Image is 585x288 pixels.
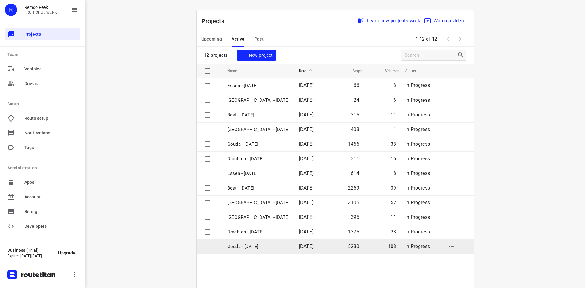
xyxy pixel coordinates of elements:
span: In Progress [405,229,430,235]
span: 395 [351,214,359,220]
span: 311 [351,156,359,162]
div: Vehicles [5,63,80,75]
span: 315 [351,112,359,118]
div: Drivers [5,77,80,90]
span: 39 [391,185,396,191]
span: [DATE] [299,200,314,205]
div: Apps [5,176,80,188]
span: In Progress [405,244,430,249]
span: 614 [351,170,359,176]
p: Projects [201,16,229,26]
span: Vehicles [377,67,399,75]
span: Stops [345,67,362,75]
p: Gouda - [DATE] [227,141,290,148]
span: 11 [391,126,396,132]
span: In Progress [405,126,430,132]
span: 23 [391,229,396,235]
span: [DATE] [299,126,314,132]
p: FRUIT OP JE WERK [24,10,57,15]
div: Billing [5,205,80,218]
span: In Progress [405,200,430,205]
p: Best - [DATE] [227,185,290,192]
span: In Progress [405,141,430,147]
span: 3 [393,82,396,88]
span: 66 [353,82,359,88]
div: R [5,4,17,16]
p: [GEOGRAPHIC_DATA] - [DATE] [227,97,290,104]
span: 6 [393,97,396,103]
p: [GEOGRAPHIC_DATA] - [DATE] [227,214,290,221]
span: Developers [24,223,78,229]
span: Previous Page [442,33,454,45]
span: In Progress [405,82,430,88]
span: 5280 [348,244,359,249]
span: Active [232,35,244,43]
p: Team [7,52,80,58]
span: 15 [391,156,396,162]
span: Past [254,35,264,43]
span: 1-12 of 12 [413,33,440,46]
span: 24 [353,97,359,103]
p: Essen - Tuesday [227,82,290,89]
span: In Progress [405,214,430,220]
span: Projects [24,31,78,37]
span: In Progress [405,156,430,162]
p: Administration [7,165,80,171]
p: [GEOGRAPHIC_DATA] - [DATE] [227,199,290,206]
div: Route setup [5,112,80,124]
span: In Progress [405,185,430,191]
span: [DATE] [299,229,314,235]
div: Account [5,191,80,203]
div: Notifications [5,127,80,139]
span: Name [227,67,245,75]
p: [GEOGRAPHIC_DATA] - [DATE] [227,126,290,133]
span: In Progress [405,97,430,103]
span: 11 [391,214,396,220]
div: Projects [5,28,80,40]
input: Search projects [405,51,457,60]
p: Drachten - [DATE] [227,155,290,162]
span: 11 [391,112,396,118]
span: 2269 [348,185,359,191]
span: 18 [391,170,396,176]
span: Billing [24,208,78,215]
p: Setup [7,101,80,107]
span: 108 [388,244,396,249]
span: Upcoming [201,35,222,43]
span: Account [24,194,78,200]
span: Apps [24,179,78,186]
button: New project [237,50,276,61]
p: Best - [DATE] [227,112,290,119]
span: Next Page [454,33,466,45]
span: 1466 [348,141,359,147]
p: Business (Trial) [7,248,53,253]
span: [DATE] [299,141,314,147]
div: Search [457,52,466,59]
p: Essen - [DATE] [227,170,290,177]
span: Date [299,67,314,75]
span: Drivers [24,80,78,87]
span: Vehicles [24,66,78,72]
span: 52 [391,200,396,205]
span: [DATE] [299,112,314,118]
span: 33 [391,141,396,147]
span: New project [240,52,273,59]
div: Tags [5,141,80,154]
span: [DATE] [299,82,314,88]
span: In Progress [405,170,430,176]
p: Remco Peek [24,5,57,10]
span: Notifications [24,130,78,136]
span: Route setup [24,115,78,122]
p: Expires [DATE][DATE] [7,254,53,258]
button: Upgrade [53,247,80,258]
span: 408 [351,126,359,132]
span: Tags [24,144,78,151]
span: 1375 [348,229,359,235]
span: [DATE] [299,156,314,162]
span: [DATE] [299,214,314,220]
span: [DATE] [299,244,314,249]
span: [DATE] [299,97,314,103]
span: In Progress [405,112,430,118]
div: Developers [5,220,80,232]
span: Upgrade [58,251,76,255]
